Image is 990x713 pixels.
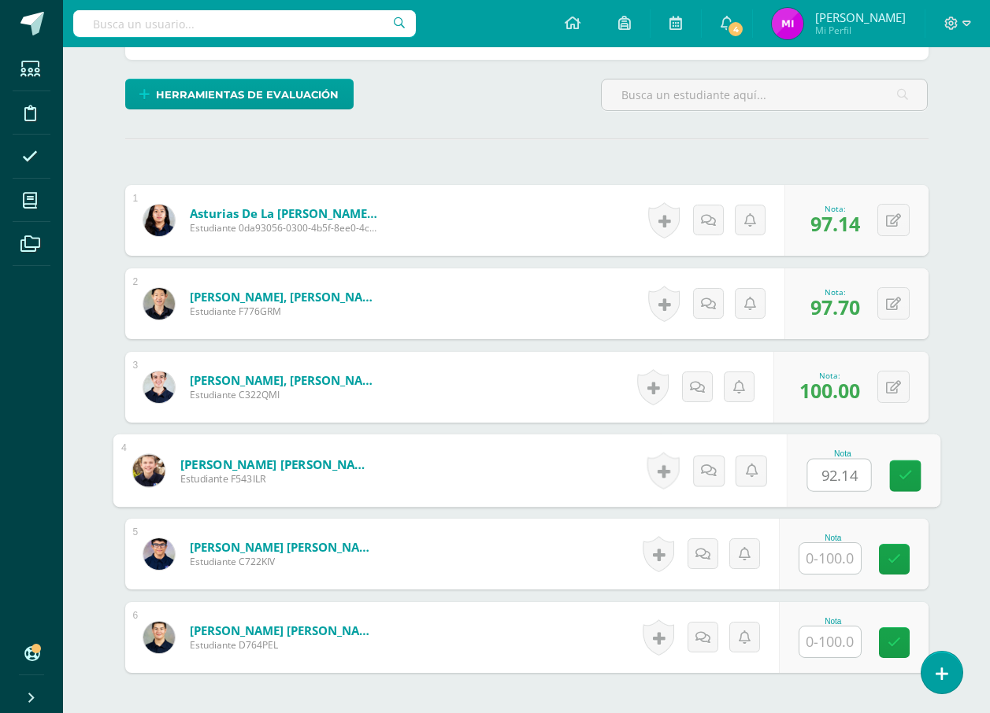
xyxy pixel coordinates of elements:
span: Estudiante F776GRM [190,305,379,318]
div: Nota: [810,286,860,297]
img: 0ed3a8b9d4cc1bfa3f0a861f670773f6.png [143,622,175,653]
div: Nota [806,449,878,458]
img: 04d86d0e41efd3ee54deb6b23dd0525a.png [772,8,803,39]
img: f4e256cd06f0099e4a27a9a10622e30e.png [132,454,165,486]
span: 4 [727,20,744,38]
span: [PERSON_NAME] [815,9,906,25]
div: Nota: [799,370,860,381]
input: Busca un usuario... [73,10,416,37]
a: [PERSON_NAME] [PERSON_NAME] [190,622,379,638]
img: 6a80cba1343999df2bfadc6700cfa79b.png [143,288,175,320]
img: f2e208882452251a9d11343117712b7c.png [143,538,175,570]
span: 100.00 [799,377,860,404]
span: Estudiante 0da93056-0300-4b5f-8ee0-4c3f16469ddd [190,221,379,235]
img: 32f6d9a106fa40bb96c2781ca18ddeeb.png [143,371,175,403]
a: [PERSON_NAME] [PERSON_NAME] [190,539,379,555]
span: Mi Perfil [815,24,906,37]
img: ab55cfa97b70518928bf934be29e7686.png [143,205,175,236]
input: 0-100.0 [799,543,861,574]
span: Herramientas de evaluación [156,80,339,109]
span: 97.70 [810,294,860,320]
a: [PERSON_NAME], [PERSON_NAME] [190,372,379,388]
div: Nota [799,534,868,542]
input: Busca un estudiante aquí... [602,79,928,110]
div: Nota: [810,203,860,214]
a: Herramientas de evaluación [125,79,354,109]
span: Estudiante F543ILR [180,472,374,486]
span: Estudiante C322QMI [190,388,379,401]
a: [PERSON_NAME], [PERSON_NAME] [190,289,379,305]
input: 0-100.0 [799,626,861,657]
div: Nota [799,617,868,626]
a: [PERSON_NAME] [PERSON_NAME] [180,456,374,472]
a: Asturias de la [PERSON_NAME] [PERSON_NAME] [190,205,379,221]
span: Estudiante D764PEL [190,638,379,652]
span: Estudiante C722KIV [190,555,379,568]
span: 97.14 [810,210,860,237]
input: 0-100.0 [807,460,870,491]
